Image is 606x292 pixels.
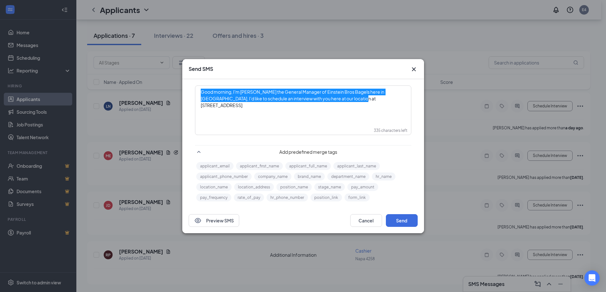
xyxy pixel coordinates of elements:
button: hr_phone_number [267,194,308,201]
button: position_name [276,183,312,191]
button: position_link [310,194,342,201]
button: applicant_full_name [285,162,331,170]
svg: Eye [194,217,202,224]
button: stage_name [314,183,345,191]
button: hr_name [372,173,395,180]
button: Close [410,65,418,73]
button: EyePreview SMS [189,214,239,227]
button: pay_amount [347,183,378,191]
div: 335 characters left [374,128,407,133]
button: applicant_first_name [236,162,283,170]
button: applicant_phone_number [196,173,252,180]
div: Enter your message here [196,86,411,118]
button: company_name [254,173,291,180]
button: brand_name [294,173,325,180]
button: location_address [234,183,274,191]
button: form_link [345,194,370,201]
button: location_name [196,183,232,191]
div: Add predefined merge tags [195,145,411,156]
span: Good morning, I'm [PERSON_NAME] the General Manager of Einstein Bros Bagels here in [GEOGRAPHIC_D... [201,89,385,108]
button: Cancel [350,214,382,227]
button: pay_frequency [196,194,231,201]
svg: Cross [410,65,418,73]
h3: Send SMS [189,65,213,72]
button: department_name [327,173,369,180]
svg: SmallChevronUp [195,148,203,156]
button: applicant_last_name [333,162,380,170]
button: applicant_email [196,162,233,170]
span: Add predefined merge tags [205,149,411,155]
div: Open Intercom Messenger [584,270,600,286]
button: Send [386,214,418,227]
button: rate_of_pay [234,194,264,201]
